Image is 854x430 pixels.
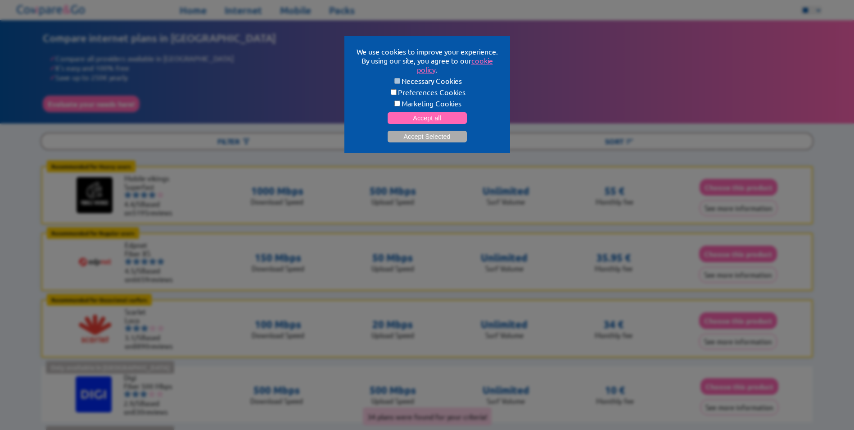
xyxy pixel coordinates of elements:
input: Preferences Cookies [391,89,397,95]
label: Preferences Cookies [355,87,499,96]
input: Necessary Cookies [394,78,400,84]
p: We use cookies to improve your experience. By using our site, you agree to our . [355,47,499,74]
button: Accept all [388,112,467,124]
input: Marketing Cookies [394,101,400,106]
a: cookie policy [417,56,493,74]
button: Accept Selected [388,131,467,142]
label: Necessary Cookies [355,76,499,85]
label: Marketing Cookies [355,99,499,108]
